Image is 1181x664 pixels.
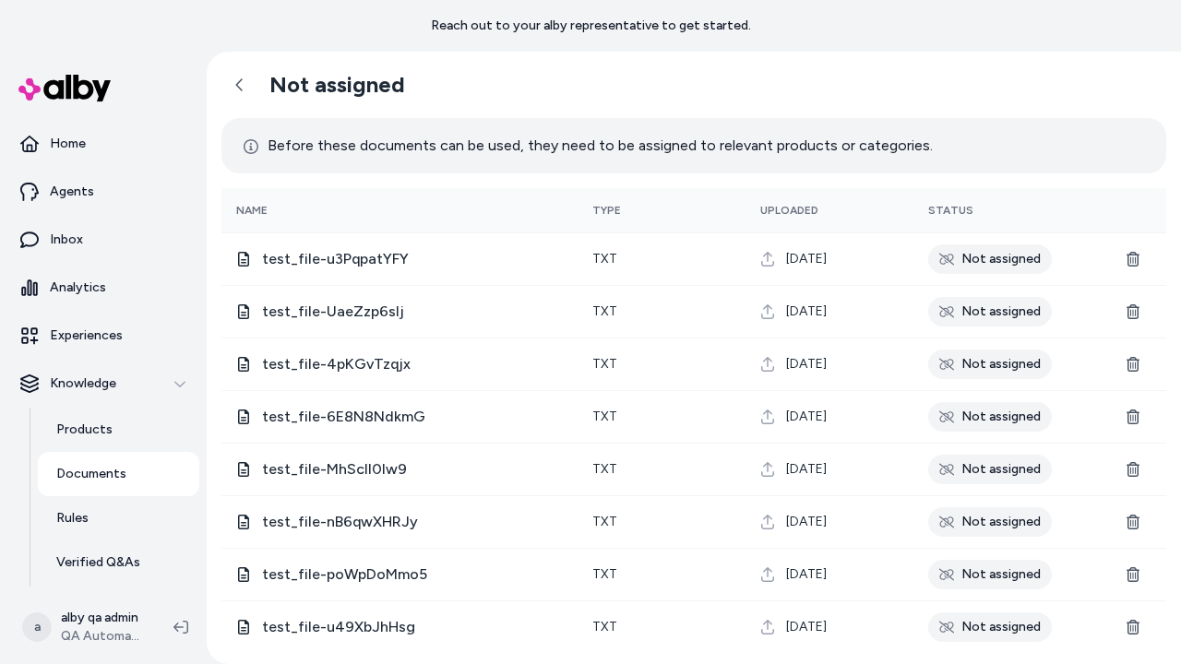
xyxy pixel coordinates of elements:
div: test_file-u3PqpatYFY.txt [236,248,563,270]
span: Uploaded [760,204,818,217]
span: test_file-u49XbJhHsg [262,616,563,638]
a: Experiences [7,314,199,358]
span: test_file-UaeZzp6sIj [262,301,563,323]
span: QA Automation 1 [61,627,144,646]
a: Rules [38,496,199,540]
a: Inbox [7,218,199,262]
div: test_file-4pKGvTzqjx.txt [236,353,563,375]
span: test_file-4pKGvTzqjx [262,353,563,375]
span: txt [592,409,617,424]
span: [DATE] [786,408,827,426]
a: Products [38,408,199,452]
a: Home [7,122,199,166]
button: aalby qa adminQA Automation 1 [11,598,159,657]
span: a [22,612,52,642]
h2: Not assigned [269,71,405,99]
a: Documents [38,452,199,496]
span: txt [592,251,617,267]
p: Knowledge [50,374,116,393]
span: txt [592,514,617,529]
p: Analytics [50,279,106,297]
div: Not assigned [928,612,1052,642]
p: Products [56,421,113,439]
div: Name [236,203,375,218]
button: Knowledge [7,362,199,406]
div: Not assigned [928,350,1052,379]
p: Before these documents can be used, they need to be assigned to relevant products or categories. [244,133,933,159]
div: test_file-UaeZzp6sIj.txt [236,301,563,323]
div: Not assigned [928,244,1052,274]
span: txt [592,461,617,477]
span: txt [592,356,617,372]
p: Verified Q&As [56,553,140,572]
div: Not assigned [928,402,1052,432]
a: Analytics [7,266,199,310]
p: Experiences [50,326,123,345]
p: Home [50,135,86,153]
div: Not assigned [928,507,1052,537]
p: Inbox [50,231,83,249]
div: test_file-6E8N8NdkmG.txt [236,406,563,428]
span: txt [592,303,617,319]
span: [DATE] [786,618,827,636]
span: [DATE] [786,302,827,321]
span: test_file-MhScIl0Iw9 [262,458,563,480]
span: [DATE] [786,513,827,531]
div: test_file-nB6qwXHRJy.txt [236,511,563,533]
a: Agents [7,170,199,214]
p: Rules [56,509,89,528]
div: test_file-MhScIl0Iw9.txt [236,458,563,480]
span: test_file-u3PqpatYFY [262,248,563,270]
span: test_file-poWpDoMmo5 [262,563,563,586]
span: txt [592,619,617,634]
div: Not assigned [928,560,1052,589]
span: [DATE] [786,460,827,479]
span: [DATE] [786,250,827,268]
div: Not assigned [928,455,1052,484]
p: Documents [56,465,126,483]
span: Status [928,204,973,217]
span: txt [592,566,617,582]
img: alby Logo [18,75,111,101]
span: [DATE] [786,355,827,373]
p: Agents [50,183,94,201]
p: alby qa admin [61,609,144,627]
div: test_file-u49XbJhHsg.txt [236,616,563,638]
p: Reach out to your alby representative to get started. [431,17,751,35]
div: Not assigned [928,297,1052,326]
a: Verified Q&As [38,540,199,585]
span: test_file-nB6qwXHRJy [262,511,563,533]
span: Type [592,204,621,217]
span: [DATE] [786,565,827,584]
div: test_file-poWpDoMmo5.txt [236,563,563,586]
span: test_file-6E8N8NdkmG [262,406,563,428]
